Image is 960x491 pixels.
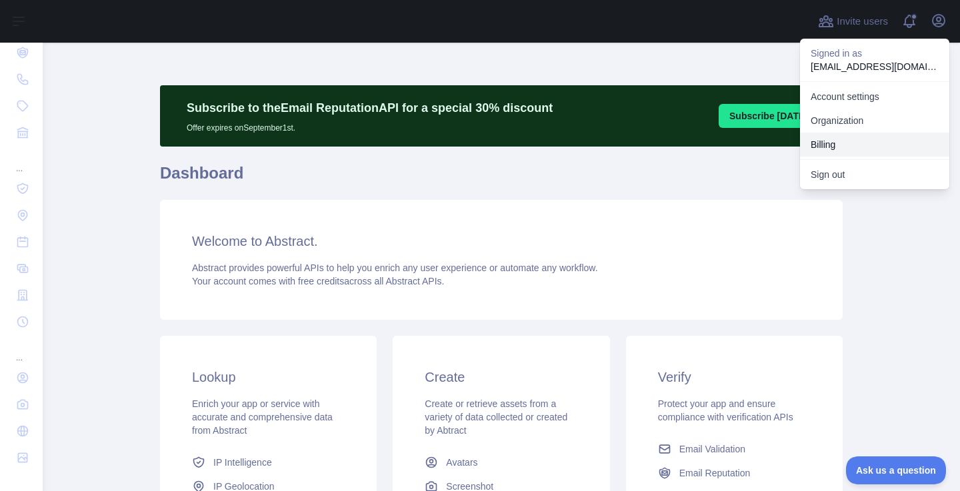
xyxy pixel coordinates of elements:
[800,133,949,157] button: Billing
[658,368,811,386] h3: Verify
[425,368,577,386] h3: Create
[425,398,567,436] span: Create or retrieve assets from a variety of data collected or created by Abtract
[419,450,583,474] a: Avatars
[679,466,751,480] span: Email Reputation
[653,461,816,485] a: Email Reputation
[160,163,843,195] h1: Dashboard
[679,442,745,456] span: Email Validation
[187,450,350,474] a: IP Intelligence
[192,368,345,386] h3: Lookup
[811,60,939,73] p: [EMAIL_ADDRESS][DOMAIN_NAME]
[815,11,891,32] button: Invite users
[846,456,947,484] iframe: Toggle Customer Support
[192,232,811,250] h3: Welcome to Abstract.
[653,437,816,461] a: Email Validation
[719,104,819,128] button: Subscribe [DATE]
[800,85,949,109] a: Account settings
[213,456,272,469] span: IP Intelligence
[192,276,444,286] span: Your account comes with across all Abstract APIs.
[658,398,793,422] span: Protect your app and ensure compliance with verification APIs
[446,456,477,469] span: Avatars
[187,99,553,117] p: Subscribe to the Email Reputation API for a special 30 % discount
[187,117,553,133] p: Offer expires on September 1st.
[811,47,939,60] p: Signed in as
[11,147,32,174] div: ...
[11,336,32,363] div: ...
[192,262,598,273] span: Abstract provides powerful APIs to help you enrich any user experience or automate any workflow.
[800,109,949,133] a: Organization
[800,163,949,187] button: Sign out
[298,276,344,286] span: free credits
[837,14,888,29] span: Invite users
[192,398,333,436] span: Enrich your app or service with accurate and comprehensive data from Abstract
